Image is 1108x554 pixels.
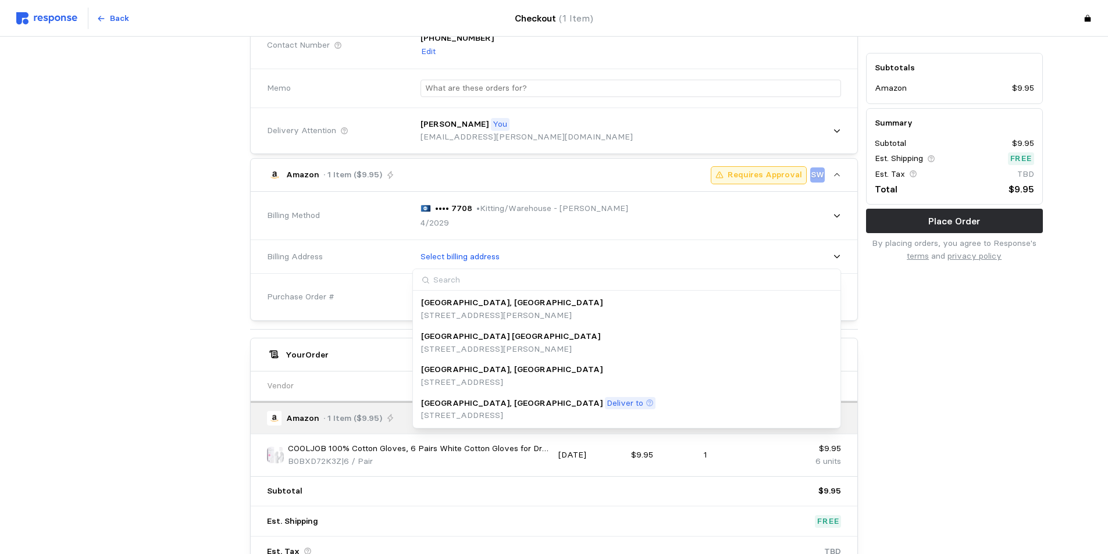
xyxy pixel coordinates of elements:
[1012,83,1034,95] p: $9.95
[90,8,136,30] button: Back
[907,251,929,261] a: terms
[421,45,436,59] button: Edit
[323,412,382,425] p: · 1 Item ($9.95)
[515,11,593,26] h4: Checkout
[947,251,1002,261] a: privacy policy
[286,169,319,181] p: Amazon
[875,182,897,196] p: Total
[817,515,839,528] p: Free
[631,449,696,462] p: $9.95
[1009,182,1034,196] p: $9.95
[267,380,294,392] p: Vendor
[110,12,129,25] p: Back
[267,39,330,52] span: Contact Number
[875,62,1034,74] h5: Subtotals
[267,251,323,263] span: Billing Address
[875,168,905,181] p: Est. Tax
[421,131,633,144] p: [EMAIL_ADDRESS][PERSON_NAME][DOMAIN_NAME]
[421,217,449,230] p: 4/2029
[928,214,980,228] p: Place Order
[251,338,857,371] button: YourOrder
[866,209,1043,233] button: Place Order
[493,118,507,131] p: You
[286,349,329,361] h5: Your Order
[413,269,840,291] input: Search
[421,409,655,422] p: [STREET_ADDRESS]
[421,296,603,309] p: [GEOGRAPHIC_DATA], [GEOGRAPHIC_DATA]
[559,13,593,24] span: (1 Item)
[267,446,284,463] img: 71A195P9y2L._AC_SX466_.jpg
[1010,153,1032,166] p: Free
[421,397,603,410] p: [GEOGRAPHIC_DATA], [GEOGRAPHIC_DATA]
[421,205,431,212] img: svg%3e
[811,169,824,181] p: SW
[267,485,302,498] p: Subtotal
[421,45,436,58] p: Edit
[728,169,802,181] p: Requires Approval
[421,363,603,376] p: [GEOGRAPHIC_DATA], [GEOGRAPHIC_DATA]
[267,291,334,303] span: Purchase Order #
[323,169,382,181] p: · 1 Item ($9.95)
[251,159,857,191] button: Amazon· 1 Item ($9.95)Requires ApprovalSW
[1017,168,1034,181] p: TBD
[286,412,319,425] p: Amazon
[776,442,841,455] p: $9.95
[421,32,494,45] p: [PHONE_NUMBER]
[16,12,77,24] img: svg%3e
[421,343,600,356] p: [STREET_ADDRESS][PERSON_NAME]
[558,449,623,462] p: [DATE]
[425,80,836,97] input: What are these orders for?
[267,209,320,222] span: Billing Method
[288,456,341,466] span: B0BXD72K3Z
[288,442,550,455] p: COOLJOB 100% Cotton Gloves, 6 Pairs White Cotton Gloves for Dry Hands Moisturizing & [MEDICAL_DAT...
[251,192,857,320] div: Amazon· 1 Item ($9.95)Requires ApprovalSW
[1012,137,1034,150] p: $9.95
[607,397,643,410] p: Deliver to
[875,153,923,166] p: Est. Shipping
[421,309,603,322] p: [STREET_ADDRESS][PERSON_NAME]
[704,449,768,462] p: 1
[875,83,907,95] p: Amazon
[421,330,600,343] p: [GEOGRAPHIC_DATA] [GEOGRAPHIC_DATA]
[435,202,472,215] p: •••• 7708
[476,202,628,215] p: • Kitting/Warehouse - [PERSON_NAME]
[776,455,841,468] p: 6 units
[866,237,1043,262] p: By placing orders, you agree to Response's and
[875,137,906,150] p: Subtotal
[341,456,373,466] span: | 6 / Pair
[875,117,1034,129] h5: Summary
[421,118,489,131] p: [PERSON_NAME]
[267,82,291,95] span: Memo
[267,515,318,528] p: Est. Shipping
[267,124,336,137] span: Delivery Attention
[421,251,500,263] p: Select billing address
[421,376,603,389] p: [STREET_ADDRESS]
[818,485,841,498] p: $9.95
